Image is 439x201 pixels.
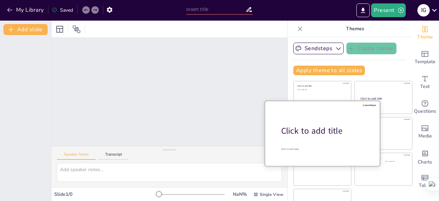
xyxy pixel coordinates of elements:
[411,144,439,169] div: Add charts and graphs
[418,158,432,166] span: Charts
[420,83,430,90] span: Text
[3,24,48,35] button: Add slide
[54,191,159,198] div: Slide 1 / 0
[57,152,96,160] button: Speaker Notes
[260,192,283,197] span: Single View
[371,3,405,17] button: Present
[346,43,396,54] button: Create theme
[186,4,245,14] input: Insert title
[281,147,368,150] div: Click to add body
[356,3,370,17] button: Export to PowerPoint
[293,66,365,75] button: Apply theme to all slides
[297,85,346,87] div: Click to add title
[417,4,430,16] div: I G
[293,43,344,54] button: Sendsteps
[411,169,439,194] div: Add a table
[417,33,433,41] span: Theme
[297,89,346,91] div: Click to add text
[232,191,248,198] div: NaN %
[419,182,431,189] span: Table
[72,25,81,33] span: Position
[54,24,65,35] div: Layout
[411,95,439,120] div: Get real-time input from your audience
[385,161,407,163] div: Click to add text
[418,132,432,140] span: Media
[360,103,406,105] div: Click to add text
[306,21,404,37] p: Themes
[360,97,406,101] div: Click to add title
[281,125,369,137] div: Click to add title
[411,70,439,95] div: Add text boxes
[414,108,436,115] span: Questions
[417,3,430,17] button: I G
[5,4,47,15] button: My Library
[411,21,439,45] div: Change the overall theme
[358,156,407,159] div: Click to add title
[411,120,439,144] div: Add images, graphics, shapes or video
[415,58,436,66] span: Template
[52,7,73,13] div: Saved
[98,152,129,160] button: Transcript
[411,45,439,70] div: Add ready made slides
[358,120,407,123] div: Click to add title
